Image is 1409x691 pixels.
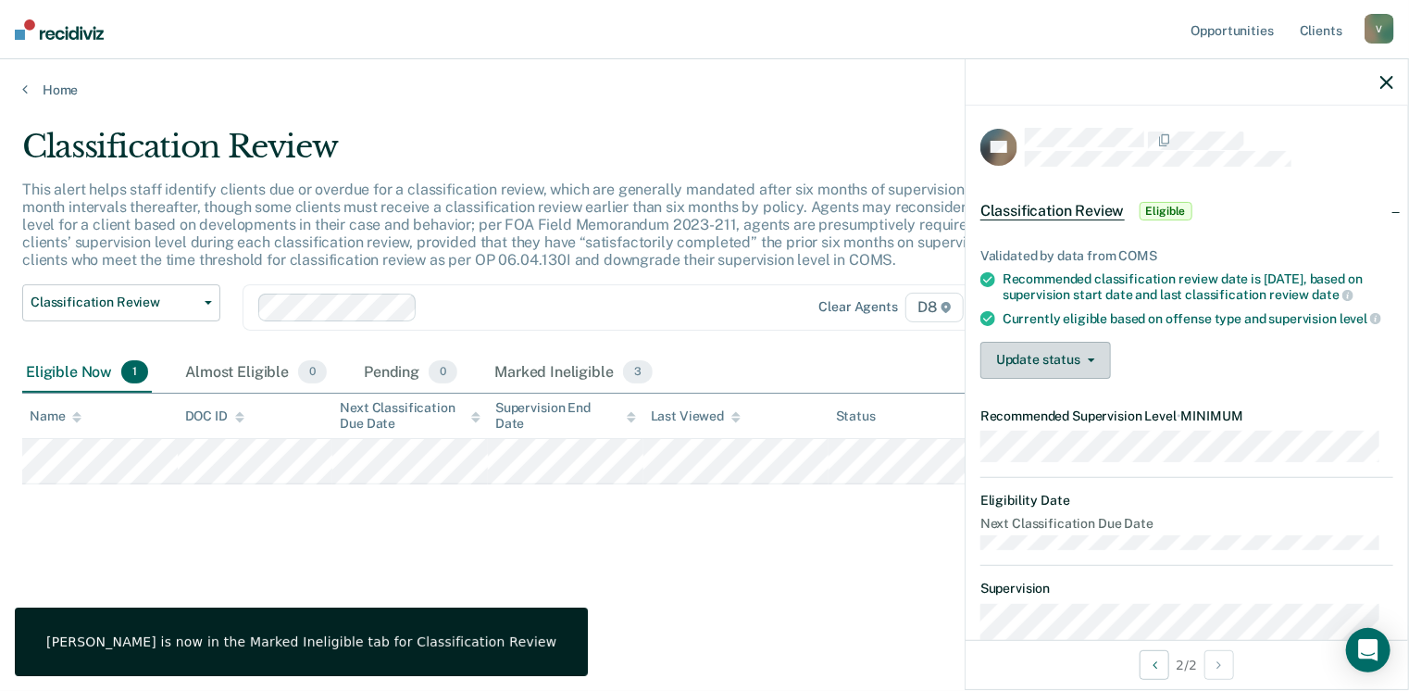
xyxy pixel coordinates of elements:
[22,128,1079,181] div: Classification Review
[980,342,1111,379] button: Update status
[905,293,964,322] span: D8
[1346,628,1390,672] div: Open Intercom Messenger
[836,408,876,424] div: Status
[30,408,81,424] div: Name
[980,493,1393,509] dt: Eligibility Date
[22,181,1074,270] p: This alert helps staff identify clients due or overdue for a classification review, which are gen...
[980,202,1125,220] span: Classification Review
[966,182,1408,241] div: Classification ReviewEligible
[1365,14,1394,44] div: V
[121,360,148,384] span: 1
[1204,650,1234,680] button: Next Opportunity
[1177,408,1181,423] span: •
[980,516,1393,532] dt: Next Classification Due Date
[31,295,197,310] span: Classification Review
[1003,271,1393,303] div: Recommended classification review date is [DATE], based on supervision start date and last classi...
[495,400,636,432] div: Supervision End Date
[15,19,104,40] img: Recidiviz
[980,408,1393,424] dt: Recommended Supervision Level MINIMUM
[651,408,741,424] div: Last Viewed
[1340,311,1381,326] span: level
[185,408,244,424] div: DOC ID
[1140,202,1192,220] span: Eligible
[46,634,556,650] div: [PERSON_NAME] is now in the Marked Ineligible tab for Classification Review
[340,400,480,432] div: Next Classification Due Date
[360,353,461,394] div: Pending
[980,248,1393,264] div: Validated by data from COMS
[1140,650,1169,680] button: Previous Opportunity
[22,353,152,394] div: Eligible Now
[181,353,330,394] div: Almost Eligible
[1312,287,1353,302] span: date
[819,299,898,315] div: Clear agents
[623,360,653,384] span: 3
[429,360,457,384] span: 0
[966,640,1408,689] div: 2 / 2
[980,581,1393,597] dt: Supervision
[491,353,656,394] div: Marked Ineligible
[1003,310,1393,327] div: Currently eligible based on offense type and supervision
[298,360,327,384] span: 0
[22,82,1387,98] a: Home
